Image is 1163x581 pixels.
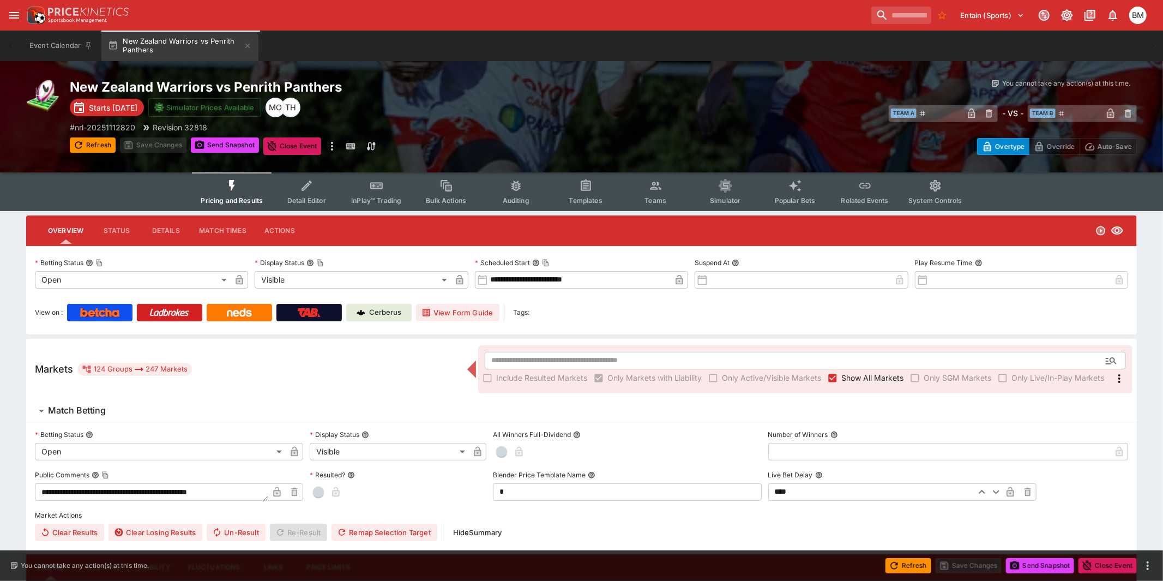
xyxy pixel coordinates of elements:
[227,308,251,317] img: Neds
[1002,107,1023,119] h6: - VS -
[1011,372,1104,384] span: Only Live/In-Play Markets
[370,307,402,318] p: Cerberus
[496,372,587,384] span: Include Resulted Markets
[70,122,135,133] p: Copy To Clipboard
[141,218,190,244] button: Details
[513,304,529,321] label: Tags:
[263,137,322,155] button: Close Event
[35,258,83,267] p: Betting Status
[35,363,73,375] h5: Markets
[710,196,740,205] span: Simulator
[287,196,326,205] span: Detail Editor
[148,98,261,117] button: Simulator Prices Available
[542,259,550,267] button: Copy To Clipboard
[1098,141,1132,152] p: Auto-Save
[1029,138,1080,155] button: Override
[924,372,991,384] span: Only SGM Markets
[503,196,529,205] span: Auditing
[266,98,285,117] div: Mark O'Loughlan
[4,5,24,25] button: open drawer
[830,431,838,439] button: Number of Winners
[1030,109,1056,118] span: Team B
[35,304,63,321] label: View on :
[255,258,304,267] p: Display Status
[48,18,107,23] img: Sportsbook Management
[1113,372,1126,385] svg: More
[357,308,365,317] img: Cerberus
[270,524,327,541] span: Re-Result
[954,7,1031,24] button: Select Tenant
[109,524,202,541] button: Clear Losing Results
[86,259,93,267] button: Betting StatusCopy To Clipboard
[92,471,99,479] button: Public CommentsCopy To Clipboard
[35,470,89,480] p: Public Comments
[573,431,581,439] button: All Winners Full-Dividend
[326,137,339,155] button: more
[475,258,530,267] p: Scheduled Start
[310,443,469,460] div: Visible
[306,259,314,267] button: Display StatusCopy To Clipboard
[695,258,730,267] p: Suspend At
[255,218,304,244] button: Actions
[298,308,321,317] img: TabNZ
[426,196,466,205] span: Bulk Actions
[310,430,359,439] p: Display Status
[416,304,499,321] button: View Form Guide
[82,363,188,376] div: 124 Groups 247 Markets
[21,561,149,571] p: You cannot take any action(s) at this time.
[192,172,971,211] div: Event type filters
[775,196,816,205] span: Popular Bets
[1057,5,1077,25] button: Toggle light/dark mode
[768,430,828,439] p: Number of Winners
[351,196,401,205] span: InPlay™ Trading
[347,471,355,479] button: Resulted?
[316,259,324,267] button: Copy To Clipboard
[92,218,141,244] button: Status
[207,524,265,541] button: Un-Result
[569,196,602,205] span: Templates
[1101,351,1121,370] button: Open
[39,218,92,244] button: Overview
[915,258,973,267] p: Play Resume Time
[995,141,1025,152] p: Overtype
[26,79,61,113] img: rugby_league.png
[190,218,255,244] button: Match Times
[1006,558,1074,573] button: Send Snapshot
[732,259,739,267] button: Suspend At
[975,259,983,267] button: Play Resume Time
[95,259,103,267] button: Copy To Clipboard
[815,471,823,479] button: Live Bet Delay
[48,405,106,416] h6: Match Betting
[908,196,962,205] span: System Controls
[1080,138,1137,155] button: Auto-Save
[332,524,437,541] button: Remap Selection Target
[310,470,345,480] p: Resulted?
[871,7,931,24] input: search
[24,4,46,26] img: PriceKinetics Logo
[89,102,137,113] p: Starts [DATE]
[841,372,903,384] span: Show All Markets
[532,259,540,267] button: Scheduled StartCopy To Clipboard
[1126,3,1150,27] button: BJ Martin
[70,79,604,95] h2: Copy To Clipboard
[1111,224,1124,237] svg: Visible
[977,138,1029,155] button: Overtype
[281,98,300,117] div: Todd Henderson
[768,470,813,480] p: Live Bet Delay
[35,524,104,541] button: Clear Results
[101,471,109,479] button: Copy To Clipboard
[48,8,129,16] img: PriceKinetics
[1095,225,1106,236] svg: Open
[1078,558,1137,573] button: Close Event
[1103,5,1123,25] button: Notifications
[588,471,595,479] button: Blender Price Template Name
[1034,5,1054,25] button: Connected to PK
[23,31,99,61] button: Event Calendar
[153,122,207,133] p: Revision 32818
[891,109,917,118] span: Team A
[644,196,666,205] span: Teams
[885,558,931,573] button: Refresh
[80,308,119,317] img: Betcha
[447,524,509,541] button: HideSummary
